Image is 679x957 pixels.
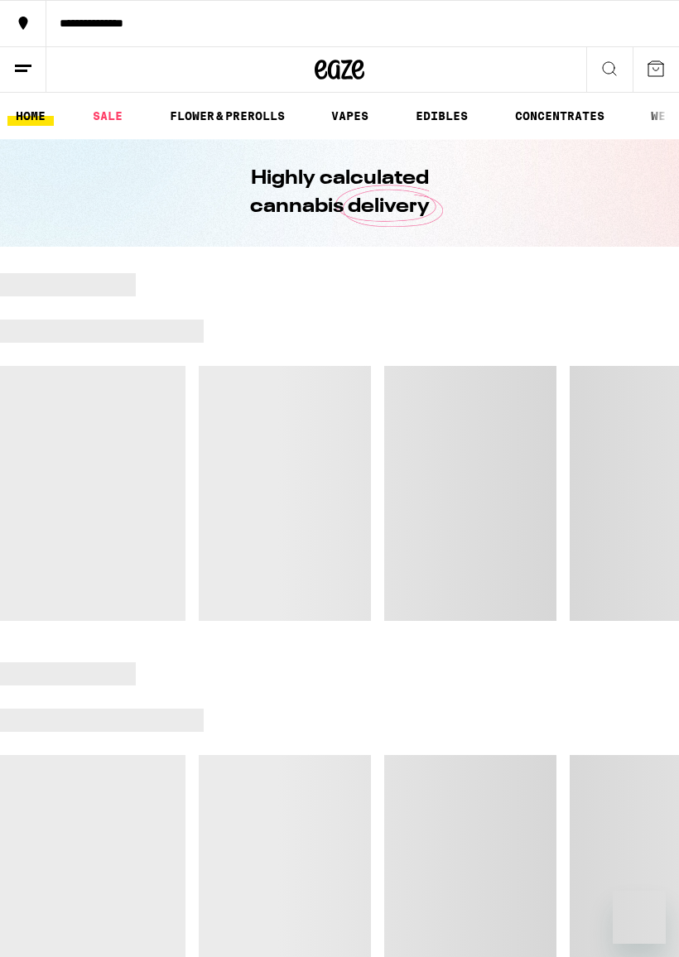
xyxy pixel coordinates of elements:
a: CONCENTRATES [507,106,613,126]
a: HOME [7,106,54,126]
iframe: Button to launch messaging window [613,891,666,944]
a: VAPES [323,106,377,126]
a: FLOWER & PREROLLS [161,106,293,126]
a: EDIBLES [407,106,476,126]
a: SALE [84,106,131,126]
h1: Highly calculated cannabis delivery [203,165,476,221]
